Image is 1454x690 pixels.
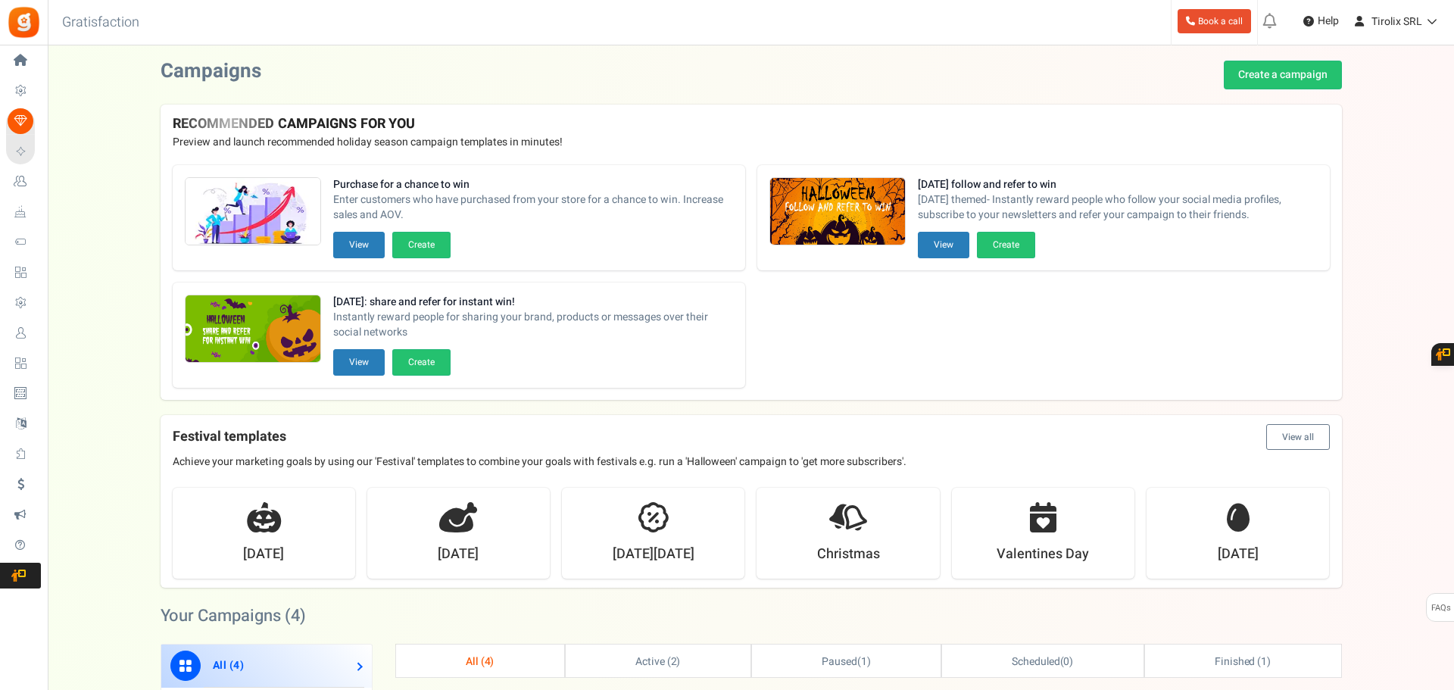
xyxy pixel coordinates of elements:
[1261,654,1267,670] span: 1
[1314,14,1339,29] span: Help
[1012,654,1060,670] span: Scheduled
[822,654,857,670] span: Paused
[1224,61,1342,89] a: Create a campaign
[173,117,1330,132] h4: RECOMMENDED CAMPAIGNS FOR YOU
[173,135,1330,150] p: Preview and launch recommended holiday season campaign templates in minutes!
[1297,9,1345,33] a: Help
[291,604,300,628] span: 4
[333,232,385,258] button: View
[213,657,245,673] span: All ( )
[770,178,905,246] img: Recommended Campaigns
[1218,545,1259,564] strong: [DATE]
[233,657,240,673] span: 4
[817,545,880,564] strong: Christmas
[613,545,694,564] strong: [DATE][DATE]
[1215,654,1271,670] span: Finished ( )
[186,295,320,364] img: Recommended Campaigns
[173,454,1330,470] p: Achieve your marketing goals by using our 'Festival' templates to combine your goals with festiva...
[1178,9,1251,33] a: Book a call
[186,178,320,246] img: Recommended Campaigns
[918,177,1318,192] strong: [DATE] follow and refer to win
[635,654,681,670] span: Active ( )
[1012,654,1073,670] span: ( )
[1063,654,1069,670] span: 0
[997,545,1089,564] strong: Valentines Day
[1266,424,1330,450] button: View all
[671,654,677,670] span: 2
[822,654,871,670] span: ( )
[333,349,385,376] button: View
[438,545,479,564] strong: [DATE]
[1371,14,1422,30] span: Tirolix SRL
[161,61,261,83] h2: Campaigns
[977,232,1035,258] button: Create
[466,654,495,670] span: All ( )
[861,654,867,670] span: 1
[161,608,306,623] h2: Your Campaigns ( )
[173,424,1330,450] h4: Festival templates
[7,5,41,39] img: Gratisfaction
[918,192,1318,223] span: [DATE] themed- Instantly reward people who follow your social media profiles, subscribe to your n...
[485,654,491,670] span: 4
[1431,594,1451,623] span: FAQs
[333,295,733,310] strong: [DATE]: share and refer for instant win!
[45,8,156,38] h3: Gratisfaction
[392,349,451,376] button: Create
[918,232,969,258] button: View
[333,192,733,223] span: Enter customers who have purchased from your store for a chance to win. Increase sales and AOV.
[333,177,733,192] strong: Purchase for a chance to win
[392,232,451,258] button: Create
[333,310,733,340] span: Instantly reward people for sharing your brand, products or messages over their social networks
[243,545,284,564] strong: [DATE]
